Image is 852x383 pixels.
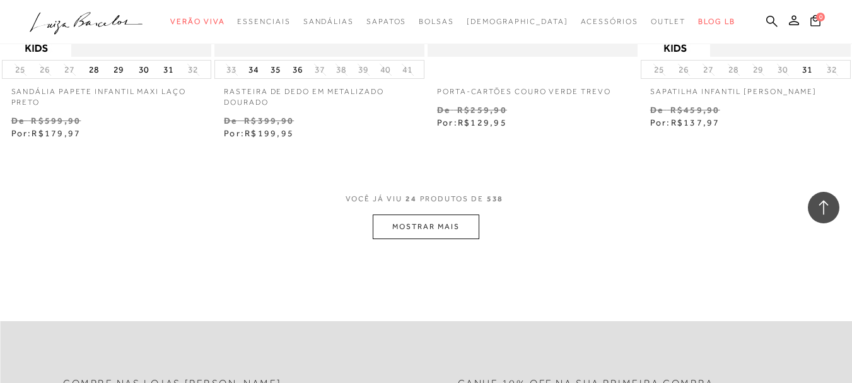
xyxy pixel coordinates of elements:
span: Bolsas [419,17,454,26]
span: 0 [816,13,825,21]
span: Outlet [651,17,686,26]
button: 31 [798,61,816,78]
span: R$179,97 [32,128,81,138]
span: R$129,95 [458,117,507,127]
span: 24 [406,194,417,203]
span: Sapatos [366,17,406,26]
a: categoryNavScreenReaderText [237,10,290,33]
span: VOCÊ JÁ VIU PRODUTOS DE [346,194,507,203]
button: 0 [807,14,824,31]
span: Por: [437,117,507,127]
button: 33 [223,64,240,76]
button: 28 [725,64,742,76]
small: R$399,90 [244,115,294,126]
button: 25 [650,64,668,76]
button: 35 [267,61,284,78]
small: R$599,90 [31,115,81,126]
a: PORTA-CARTÕES COURO VERDE TREVO [428,79,638,97]
span: R$199,95 [245,128,294,138]
a: categoryNavScreenReaderText [651,10,686,33]
button: 28 [85,61,103,78]
a: BLOG LB [698,10,735,33]
a: SANDÁLIA PAPETE INFANTIL MAXI LAÇO PRETO [2,79,212,108]
a: categoryNavScreenReaderText [366,10,406,33]
span: Essenciais [237,17,290,26]
a: categoryNavScreenReaderText [581,10,638,33]
button: 29 [749,64,767,76]
button: 25 [11,64,29,76]
button: 27 [699,64,717,76]
span: [DEMOGRAPHIC_DATA] [467,17,568,26]
small: R$259,90 [457,105,507,115]
a: categoryNavScreenReaderText [303,10,354,33]
button: 26 [675,64,692,76]
button: 41 [399,64,416,76]
button: 34 [245,61,262,78]
img: selo_estatico.jpg [2,38,71,57]
button: 29 [110,61,127,78]
button: 32 [823,64,841,76]
span: Sandálias [303,17,354,26]
button: 32 [184,64,202,76]
small: De [224,115,237,126]
button: 26 [36,64,54,76]
button: 40 [376,64,394,76]
span: Por: [224,128,294,138]
a: RASTEIRA DE DEDO EM METALIZADO DOURADO [214,79,424,108]
img: selo_estatico.jpg [641,38,710,57]
button: 38 [332,64,350,76]
small: De [11,115,25,126]
button: 37 [311,64,329,76]
a: SAPATILHA INFANTIL [PERSON_NAME] [641,79,851,97]
button: 30 [135,61,153,78]
a: noSubCategoriesText [467,10,568,33]
small: De [650,105,663,115]
small: De [437,105,450,115]
button: 31 [160,61,177,78]
span: Por: [11,128,81,138]
a: categoryNavScreenReaderText [170,10,225,33]
button: 39 [354,64,372,76]
button: MOSTRAR MAIS [373,215,479,239]
small: R$459,90 [670,105,720,115]
span: 538 [487,194,504,203]
span: BLOG LB [698,17,735,26]
span: Por: [650,117,720,127]
button: 30 [774,64,791,76]
span: R$137,97 [671,117,720,127]
button: 27 [61,64,78,76]
span: Verão Viva [170,17,225,26]
button: 36 [289,61,306,78]
span: Acessórios [581,17,638,26]
a: categoryNavScreenReaderText [419,10,454,33]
